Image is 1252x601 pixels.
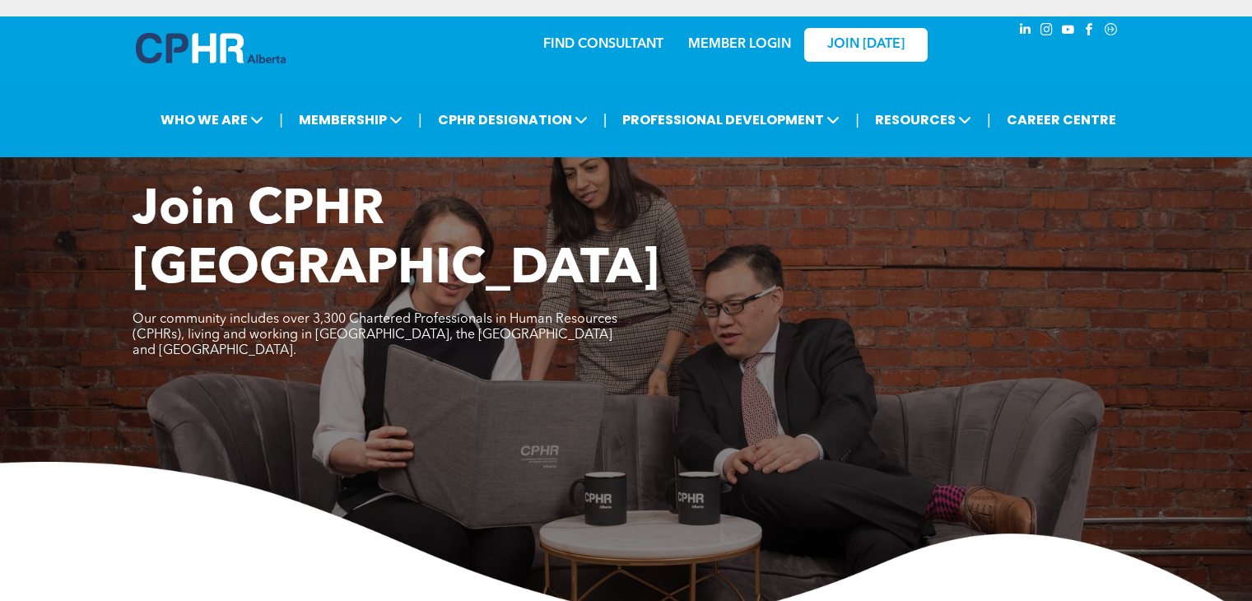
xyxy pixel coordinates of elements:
[294,105,407,135] span: MEMBERSHIP
[688,38,791,51] a: MEMBER LOGIN
[1017,21,1035,43] a: linkedin
[827,37,905,53] span: JOIN [DATE]
[543,38,663,51] a: FIND CONSULTANT
[870,105,976,135] span: RESOURCES
[136,33,286,63] img: A blue and white logo for cp alberta
[1038,21,1056,43] a: instagram
[1102,21,1120,43] a: Social network
[156,105,268,135] span: WHO WE ARE
[603,103,607,137] li: |
[279,103,283,137] li: |
[855,103,859,137] li: |
[617,105,845,135] span: PROFESSIONAL DEVELOPMENT
[133,313,617,357] span: Our community includes over 3,300 Chartered Professionals in Human Resources (CPHRs), living and ...
[433,105,593,135] span: CPHR DESIGNATION
[133,186,659,295] span: Join CPHR [GEOGRAPHIC_DATA]
[1059,21,1077,43] a: youtube
[804,28,928,62] a: JOIN [DATE]
[1081,21,1099,43] a: facebook
[987,103,991,137] li: |
[418,103,422,137] li: |
[1002,105,1121,135] a: CAREER CENTRE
